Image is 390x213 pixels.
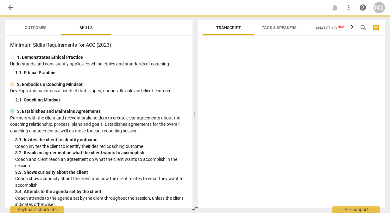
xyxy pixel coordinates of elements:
[332,206,380,213] div: Ask support
[10,88,187,94] p: Develops and maintains a mindset that is open, curious, flexible and client-centered
[358,23,368,33] button: Search
[15,175,187,188] p: Coach shows curiosity about the client and how the client relates to what they want to accomplish
[359,4,367,11] span: help
[216,25,241,30] span: Transcript
[10,115,187,134] p: Partners with the client and relevant stakeholders to create clear agreements about the coaching ...
[191,205,199,212] span: compare_arrows
[15,195,187,208] p: Coach attends to the agenda set by the client throughout the session, unless the client indicates...
[10,61,187,67] p: Understands and consistently applies coaching ethics and standards of coaching
[338,25,345,28] span: New
[79,25,93,30] span: Skills
[15,70,187,76] div: 1. 1. Ethical Practice
[374,2,385,13] button: NG
[15,169,187,176] div: 3. 3. Shows curiosity about the client
[360,24,367,32] span: search
[17,81,83,88] p: 2. Embodies a Coaching Mindset
[10,206,64,213] div: Keyboard shortcuts
[15,188,187,195] div: 3. 4. Attends to the agenda set by the client
[15,143,187,150] p: Coach invites the client to identify their desired coaching outcome
[25,25,47,30] span: Outcomes
[262,25,297,30] span: Tags & Speakers
[372,24,380,32] span: comment
[17,108,101,115] p: 3. Establishes and Maintains Agreements
[10,41,187,49] h3: Minimum Skills Requirements for ACC (2023)
[357,2,368,13] a: Help
[371,23,381,33] button: Show/Hide comments
[315,26,345,30] span: Analytics
[17,54,83,61] p: 1. Demonstrates Ethical Practice
[7,4,15,11] span: arrow_back
[15,149,187,156] div: 3. 2. Reach an agreement on what the client wants to accomplish
[15,137,187,143] div: 3. 1. Invites the client to identify outcome
[15,97,187,103] div: 2. 1. Coaching Mindset
[15,156,187,169] p: Coach and client reach an agreement on what the client wants to accomplish in the session
[345,4,353,11] span: more_vert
